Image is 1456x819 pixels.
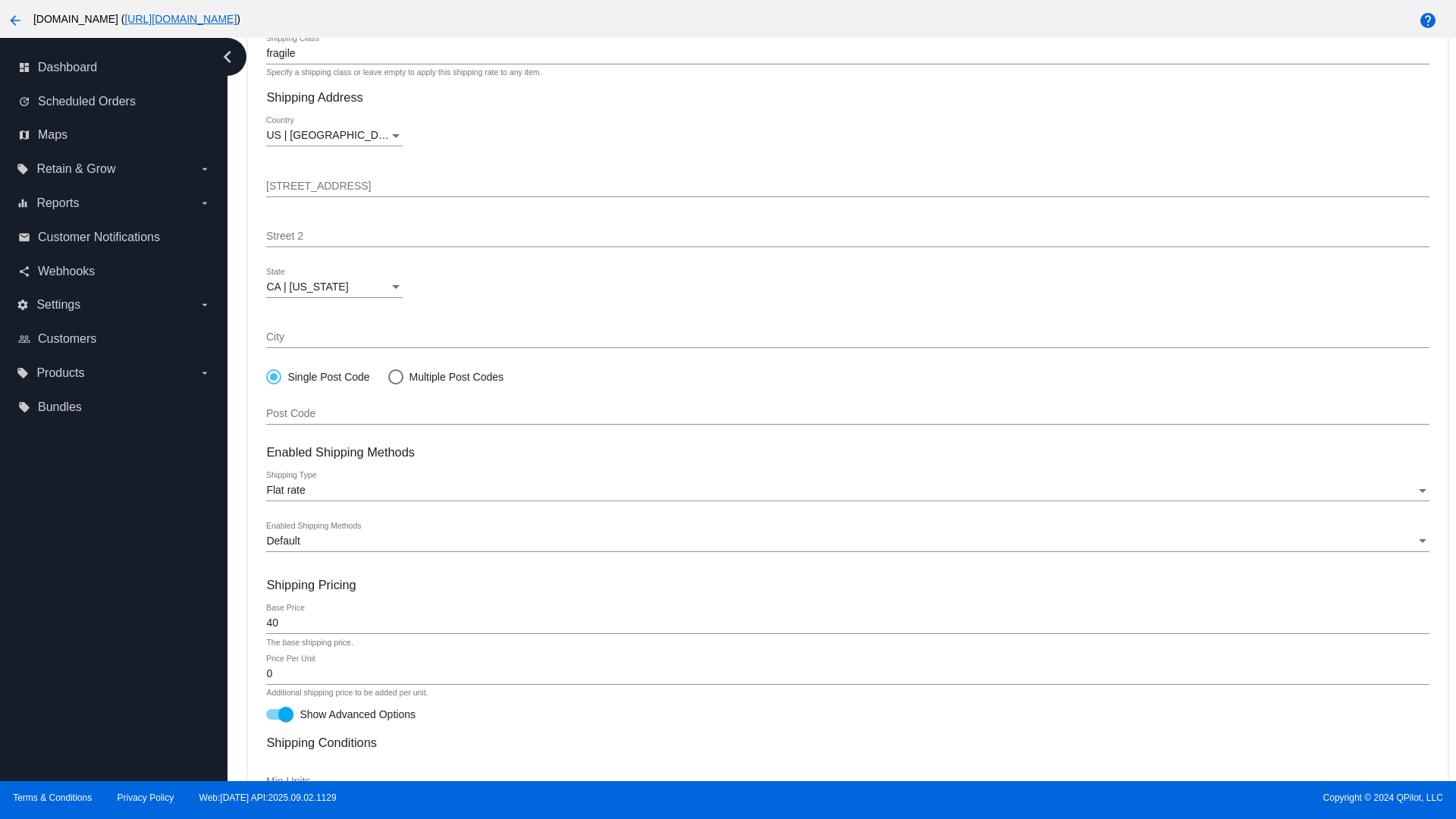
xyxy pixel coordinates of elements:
span: Dashboard [38,61,97,74]
span: Reports [36,196,79,210]
span: Products [36,366,84,380]
input: Street 2 [266,231,1429,243]
a: email Customer Notifications [18,225,211,249]
input: Base Price [266,617,1429,629]
span: Maps [38,128,67,142]
i: local_offer [17,367,29,379]
span: US | [GEOGRAPHIC_DATA] [266,129,400,141]
i: settings [17,299,29,311]
h3: Shipping Conditions [266,736,1429,750]
i: arrow_drop_down [199,299,211,311]
mat-select: Shipping Type [266,485,1429,497]
a: Web:[DATE] API:2025.09.02.1129 [199,792,337,803]
span: Customer Notifications [38,231,160,244]
i: chevron_left [215,45,240,69]
div: Specify a shipping class or leave empty to apply this shipping rate to any item. [266,68,541,77]
i: arrow_drop_down [199,163,211,175]
span: Webhooks [38,265,95,278]
i: people_outline [18,333,30,345]
a: Terms & Conditions [13,792,92,803]
div: The base shipping price. [266,639,353,648]
a: map Maps [18,123,211,147]
h3: Enabled Shipping Methods [266,445,1429,460]
a: [URL][DOMAIN_NAME] [124,13,237,25]
span: Show Advanced Options [300,707,416,722]
mat-select: State [266,281,403,293]
mat-icon: help [1419,11,1437,30]
span: Bundles [38,400,82,414]
div: Multiple Post Codes [403,371,504,383]
input: Shipping Class [266,48,1429,60]
a: people_outline Customers [18,327,211,351]
span: Scheduled Orders [38,95,136,108]
i: local_offer [17,163,29,175]
i: share [18,265,30,278]
div: Single Post Code [281,371,369,383]
i: local_offer [18,401,30,413]
i: dashboard [18,61,30,74]
a: update Scheduled Orders [18,89,211,114]
h3: Shipping Address [266,90,1429,105]
h3: Shipping Pricing [266,578,1429,592]
span: [DOMAIN_NAME] ( ) [33,13,240,25]
i: map [18,129,30,141]
span: Settings [36,298,80,312]
i: arrow_drop_down [199,367,211,379]
span: Customers [38,332,96,346]
a: share Webhooks [18,259,211,284]
span: Default [266,535,300,547]
mat-select: Country [266,130,403,142]
i: arrow_drop_down [199,197,211,209]
input: Street 1 [266,180,1429,193]
a: Privacy Policy [118,792,174,803]
span: Flat rate [266,484,305,496]
i: equalizer [17,197,29,209]
span: Retain & Grow [36,162,115,176]
input: Min Units [266,776,1429,788]
input: City [266,331,1429,344]
mat-select: Enabled Shipping Methods [266,535,1429,548]
span: Copyright © 2024 QPilot, LLC [741,792,1443,803]
input: Post Code [266,408,1429,420]
i: email [18,231,30,243]
span: CA | [US_STATE] [266,281,348,293]
a: dashboard Dashboard [18,55,211,80]
a: local_offer Bundles [18,395,211,419]
div: Additional shipping price to be added per unit. [266,689,428,698]
i: update [18,96,30,108]
input: Price Per Unit [266,668,1429,680]
mat-icon: arrow_back [6,11,24,30]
